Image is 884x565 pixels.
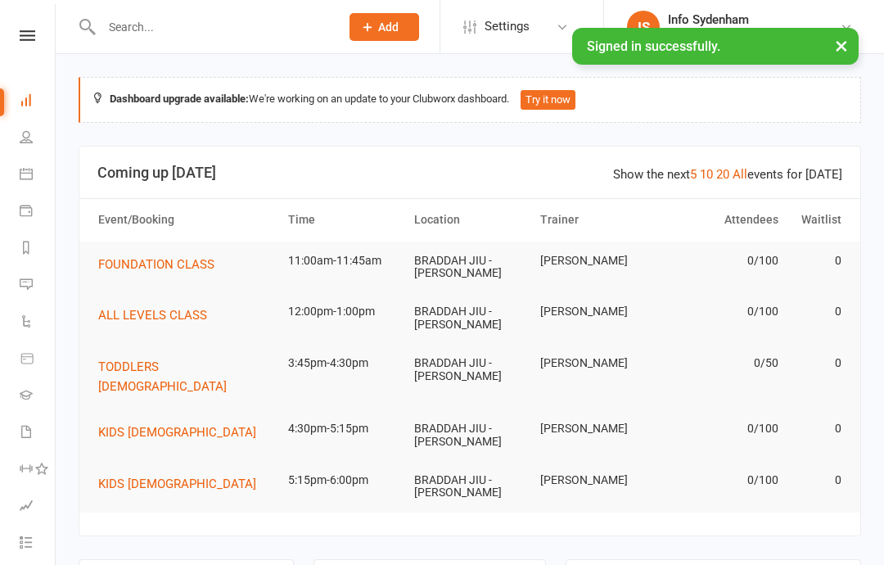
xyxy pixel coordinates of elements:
[485,8,530,45] span: Settings
[98,474,268,494] button: KIDS [DEMOGRAPHIC_DATA]
[281,242,407,280] td: 11:00am-11:45am
[786,292,849,331] td: 0
[407,292,533,344] td: BRADDAH JIU - [PERSON_NAME]
[716,167,729,182] a: 20
[407,461,533,513] td: BRADDAH JIU - [PERSON_NAME]
[786,461,849,499] td: 0
[98,308,207,323] span: ALL LEVELS CLASS
[786,199,849,241] th: Waitlist
[91,199,281,241] th: Event/Booking
[533,409,659,448] td: [PERSON_NAME]
[350,13,419,41] button: Add
[20,489,56,526] a: Assessments
[407,242,533,293] td: BRADDAH JIU - [PERSON_NAME]
[20,84,56,120] a: Dashboard
[98,423,268,442] button: KIDS [DEMOGRAPHIC_DATA]
[79,77,861,123] div: We're working on an update to your Clubworx dashboard.
[533,242,659,280] td: [PERSON_NAME]
[407,344,533,395] td: BRADDAH JIU - [PERSON_NAME]
[98,257,214,272] span: FOUNDATION CLASS
[281,292,407,331] td: 12:00pm-1:00pm
[98,255,226,274] button: FOUNDATION CLASS
[20,341,56,378] a: Product Sales
[659,344,785,382] td: 0/50
[281,409,407,448] td: 4:30pm-5:15pm
[98,477,256,491] span: KIDS [DEMOGRAPHIC_DATA]
[533,344,659,382] td: [PERSON_NAME]
[98,357,273,396] button: TODDLERS [DEMOGRAPHIC_DATA]
[587,38,720,54] span: Signed in successfully.
[700,167,713,182] a: 10
[659,461,785,499] td: 0/100
[407,409,533,461] td: BRADDAH JIU - [PERSON_NAME]
[533,292,659,331] td: [PERSON_NAME]
[378,20,399,34] span: Add
[20,120,56,157] a: People
[533,199,659,241] th: Trainer
[659,409,785,448] td: 0/100
[627,11,660,43] div: IS
[20,231,56,268] a: Reports
[281,344,407,382] td: 3:45pm-4:30pm
[110,93,249,105] strong: Dashboard upgrade available:
[668,27,840,42] div: [PERSON_NAME] Jitsu Sydenham
[613,165,842,184] div: Show the next events for [DATE]
[97,16,328,38] input: Search...
[98,305,219,325] button: ALL LEVELS CLASS
[97,165,842,181] h3: Coming up [DATE]
[407,199,533,241] th: Location
[827,28,856,63] button: ×
[281,461,407,499] td: 5:15pm-6:00pm
[20,194,56,231] a: Payments
[659,242,785,280] td: 0/100
[533,461,659,499] td: [PERSON_NAME]
[20,157,56,194] a: Calendar
[521,90,575,110] button: Try it now
[659,199,785,241] th: Attendees
[786,409,849,448] td: 0
[98,425,256,440] span: KIDS [DEMOGRAPHIC_DATA]
[281,199,407,241] th: Time
[98,359,227,394] span: TODDLERS [DEMOGRAPHIC_DATA]
[786,344,849,382] td: 0
[668,12,840,27] div: Info Sydenham
[733,167,747,182] a: All
[690,167,697,182] a: 5
[659,292,785,331] td: 0/100
[786,242,849,280] td: 0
